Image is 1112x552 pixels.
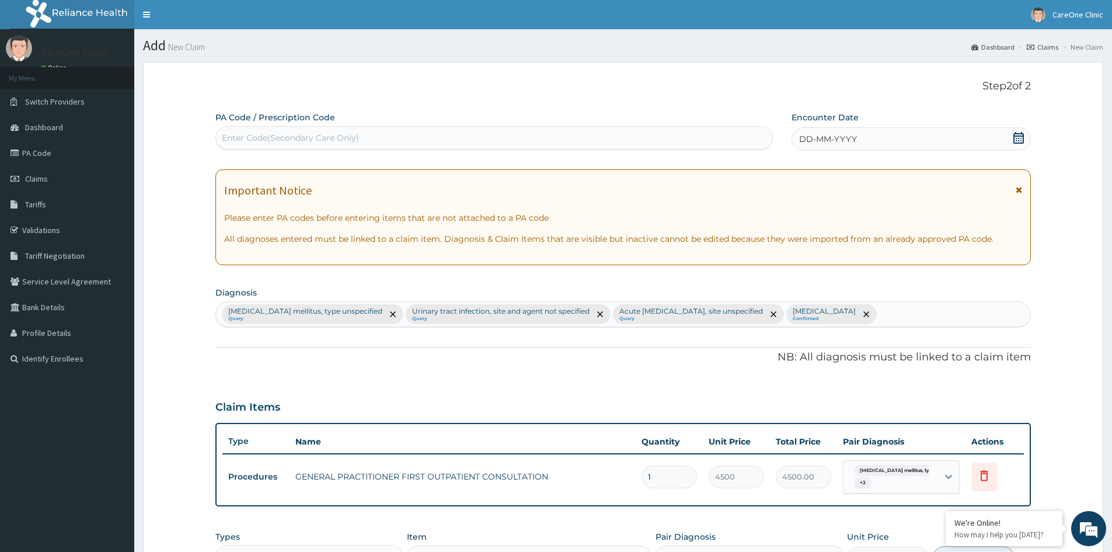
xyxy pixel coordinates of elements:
[847,531,889,543] label: Unit Price
[837,430,965,453] th: Pair Diagnosis
[388,309,398,320] span: remove selection option
[965,430,1024,453] th: Actions
[215,401,280,414] h3: Claim Items
[25,173,48,184] span: Claims
[222,431,290,452] th: Type
[41,47,107,58] p: CareOne Clinic
[636,430,703,453] th: Quantity
[215,350,1031,365] p: NB: All diagnosis must be linked to a claim item
[228,316,382,322] small: Query
[68,147,161,265] span: We're online!
[224,184,312,197] h1: Important Notice
[290,465,636,488] td: GENERAL PRACTITIONER FIRST OUTPATIENT CONSULTATION
[792,112,859,123] label: Encounter Date
[215,80,1031,93] p: Step 2 of 2
[656,531,716,543] label: Pair Diagnosis
[61,65,196,81] div: Chat with us now
[224,212,1022,224] p: Please enter PA codes before entering items that are not attached to a PA code
[143,38,1103,53] h1: Add
[290,430,636,453] th: Name
[215,287,257,298] label: Diagnosis
[25,199,46,210] span: Tariffs
[619,316,763,322] small: Query
[799,133,857,145] span: DD-MM-YYYY
[6,35,32,61] img: User Image
[1059,42,1103,52] li: New Claim
[215,532,240,542] label: Types
[222,132,359,144] div: Enter Code(Secondary Care Only)
[971,42,1015,52] a: Dashboard
[1027,42,1058,52] a: Claims
[1031,8,1045,22] img: User Image
[191,6,219,34] div: Minimize live chat window
[228,307,382,316] p: [MEDICAL_DATA] mellitus, type unspecified
[954,518,1054,528] div: We're Online!
[412,307,590,316] p: Urinary tract infection, site and agent not specified
[25,122,63,133] span: Dashboard
[412,316,590,322] small: Query
[793,307,856,316] p: [MEDICAL_DATA]
[215,112,335,123] label: PA Code / Prescription Code
[595,309,605,320] span: remove selection option
[224,233,1022,245] p: All diagnoses entered must be linked to a claim item. Diagnosis & Claim Items that are visible bu...
[41,64,69,72] a: Online
[861,309,872,320] span: remove selection option
[222,466,290,488] td: Procedures
[1052,9,1103,20] span: CareOne Clinic
[854,465,963,477] span: [MEDICAL_DATA] mellitus, type unspec...
[854,477,872,489] span: + 3
[703,430,770,453] th: Unit Price
[22,58,47,88] img: d_794563401_company_1708531726252_794563401
[166,43,205,51] small: New Claim
[25,96,85,107] span: Switch Providers
[793,316,856,322] small: Confirmed
[770,430,837,453] th: Total Price
[954,530,1054,540] p: How may I help you today?
[768,309,779,320] span: remove selection option
[407,531,427,543] label: Item
[25,251,85,261] span: Tariff Negotiation
[619,307,763,316] p: Acute [MEDICAL_DATA], site unspecified
[6,319,222,360] textarea: Type your message and hit 'Enter'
